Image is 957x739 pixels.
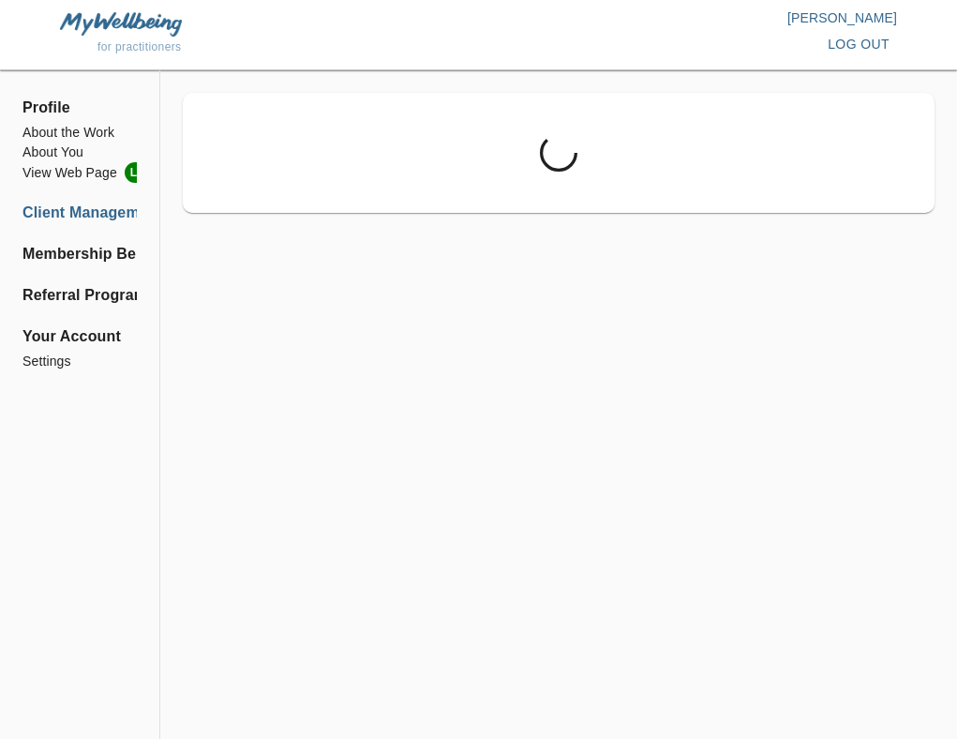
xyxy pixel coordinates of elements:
[22,162,137,183] li: View Web Page
[22,243,137,265] a: Membership Benefits
[60,12,182,36] img: MyWellbeing
[22,162,137,183] a: View Web PageLIVE
[22,97,137,119] span: Profile
[820,27,897,62] button: log out
[828,33,890,56] span: log out
[22,123,137,143] a: About the Work
[479,8,898,27] p: [PERSON_NAME]
[125,162,161,183] span: LIVE
[22,284,137,307] a: Referral Program
[22,325,137,348] span: Your Account
[22,202,137,224] a: Client Management
[22,143,137,162] a: About You
[97,40,182,53] span: for practitioners
[22,352,137,371] a: Settings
